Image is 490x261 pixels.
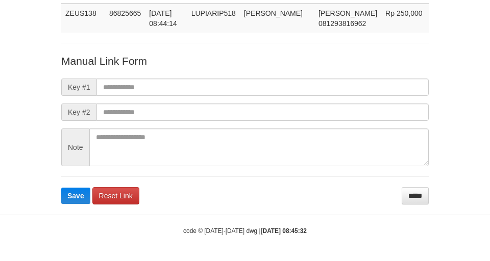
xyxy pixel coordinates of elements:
span: Key #2 [61,103,96,121]
strong: [DATE] 08:45:32 [261,227,307,234]
span: Note [61,128,89,166]
button: Save [61,188,90,204]
span: [PERSON_NAME] [244,9,303,17]
span: Copy 081293816962 to clipboard [318,19,366,28]
span: Save [67,192,84,200]
span: Rp 250,000 [385,9,422,17]
span: [DATE] 08:44:14 [149,9,177,28]
span: LUPIARIP518 [191,9,236,17]
span: Reset Link [99,192,133,200]
span: [PERSON_NAME] [318,9,377,17]
small: code © [DATE]-[DATE] dwg | [183,227,307,234]
span: Key #1 [61,79,96,96]
td: 86825665 [105,4,145,33]
td: ZEUS138 [61,4,105,33]
p: Manual Link Form [61,54,429,68]
a: Reset Link [92,187,139,204]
